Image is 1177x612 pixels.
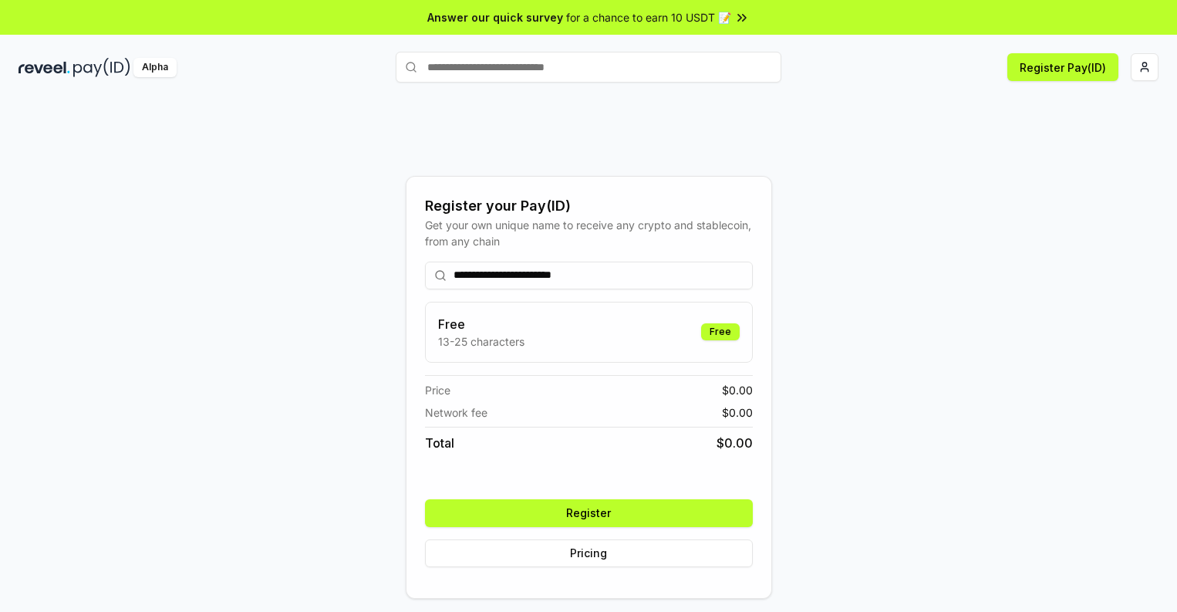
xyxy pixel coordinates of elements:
[133,58,177,77] div: Alpha
[717,434,753,452] span: $ 0.00
[722,382,753,398] span: $ 0.00
[425,195,753,217] div: Register your Pay(ID)
[425,434,454,452] span: Total
[425,499,753,527] button: Register
[1007,53,1118,81] button: Register Pay(ID)
[425,539,753,567] button: Pricing
[722,404,753,421] span: $ 0.00
[438,333,524,350] p: 13-25 characters
[19,58,70,77] img: reveel_dark
[701,323,740,340] div: Free
[566,9,731,25] span: for a chance to earn 10 USDT 📝
[425,217,753,249] div: Get your own unique name to receive any crypto and stablecoin, from any chain
[425,404,487,421] span: Network fee
[427,9,563,25] span: Answer our quick survey
[73,58,130,77] img: pay_id
[438,315,524,333] h3: Free
[425,382,450,398] span: Price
